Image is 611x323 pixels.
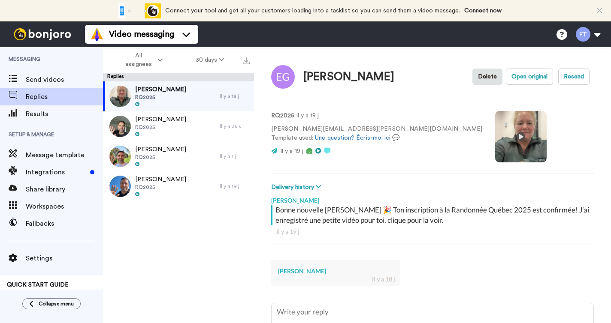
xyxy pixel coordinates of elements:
button: 30 days [179,52,241,68]
span: Fallbacks [26,218,103,229]
img: 63774edb-556f-445b-9b8e-c61e4fa38453-thumb.jpg [109,116,131,137]
button: Export all results that match these filters now. [240,54,252,66]
button: Delivery history [271,182,324,192]
div: Replies [103,73,254,81]
span: [PERSON_NAME] [135,115,186,124]
span: [PERSON_NAME] [135,145,186,154]
div: [PERSON_NAME] [271,192,594,205]
div: il y a 18 j [372,275,395,284]
div: Il y a 1 j [220,153,250,160]
button: Open original [506,69,553,85]
div: [PERSON_NAME] [303,71,394,83]
span: Share library [26,184,103,194]
span: RQ2025 [135,184,186,191]
img: Image of Eugene Gagnon [271,65,295,89]
button: Collapse menu [22,298,81,309]
span: [PERSON_NAME] [135,175,186,184]
span: Collapse menu [39,300,74,307]
span: Workspaces [26,201,103,212]
img: 0ed6b36a-9858-4f9f-9065-48cf2a6b32df-thumb.jpg [109,86,131,107]
a: [PERSON_NAME]RQ2025Il y a 1 j [103,141,254,171]
span: Message template [26,150,103,160]
span: Settings [26,253,103,263]
a: [PERSON_NAME]RQ2025Il y a 18 j [103,81,254,111]
button: Resend [558,69,590,85]
span: All assignees [121,51,156,69]
span: Results [26,109,103,119]
span: Il y a 19 j [280,148,303,154]
p: [PERSON_NAME][EMAIL_ADDRESS][PERSON_NAME][DOMAIN_NAME] Template used: [271,125,482,143]
strong: RQ2025 [271,113,294,119]
span: Send videos [26,75,103,85]
a: [PERSON_NAME]RQ2025Il y a 35 s [103,111,254,141]
span: Replies [26,92,103,102]
span: [PERSON_NAME] [135,85,186,94]
img: 5c8c10e9-b478-4315-ad77-2e3672505606-thumb.jpg [109,146,131,167]
img: vm-color.svg [90,27,104,41]
span: Video messaging [109,28,174,40]
div: Il y a 18 j [220,93,250,100]
a: [PERSON_NAME]RQ2025Il y a 19 j [103,171,254,201]
div: [PERSON_NAME] [278,267,393,275]
a: Une question? Écris-moi ici 💬 [315,135,399,141]
span: Connect your tool and get all your customers loading into a tasklist so you can send them a video... [165,8,460,14]
img: export.svg [243,57,250,64]
div: Bonne nouvelle [PERSON_NAME] 🎉 Ton inscription à la Randonnée Québec 2025 est confirmée! J’ai enr... [275,205,592,225]
div: Il y a 19 j [276,227,589,236]
span: RQ2025 [135,124,186,131]
div: Il y a 35 s [220,123,250,130]
div: Il y a 19 j [220,183,250,190]
img: bj-logo-header-white.svg [10,28,75,40]
span: Integrations [26,167,87,177]
button: All assignees [105,48,179,72]
span: RQ2025 [135,94,186,101]
button: Delete [472,69,502,85]
p: : Il y a 19 j [271,111,482,120]
span: QUICK START GUIDE [7,282,69,288]
img: 25be7d68-4e71-4cf0-83d6-4b53041e1cf2-thumb.jpg [109,176,131,197]
a: Connect now [464,8,502,14]
div: animation [114,3,161,18]
span: RQ2025 [135,154,186,161]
